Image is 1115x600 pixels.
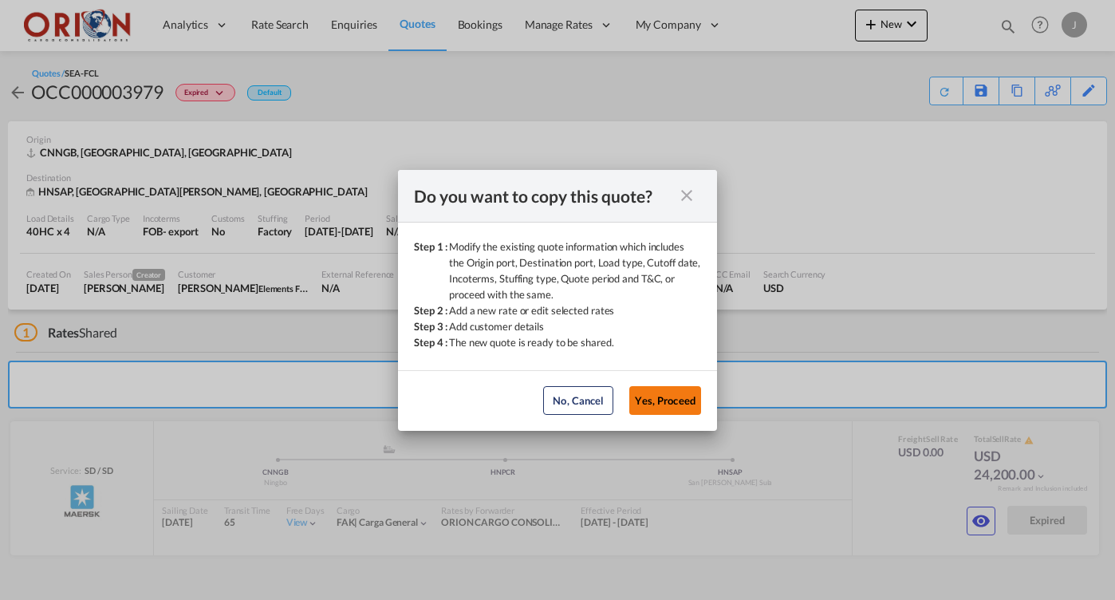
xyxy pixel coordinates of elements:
div: Step 2 : [414,302,449,318]
div: Step 3 : [414,318,449,334]
div: Modify the existing quote information which includes the Origin port, Destination port, Load type... [449,239,701,302]
md-icon: icon-close fg-AAA8AD cursor [677,186,696,205]
div: Step 1 : [414,239,449,302]
div: Step 4 : [414,334,449,350]
button: Yes, Proceed [629,386,701,415]
div: Add a new rate or edit selected rates [449,302,614,318]
md-dialog: Step 1 : ... [398,170,717,431]
div: The new quote is ready to be shared. [449,334,613,350]
button: No, Cancel [543,386,613,415]
div: Add customer details [449,318,544,334]
div: Do you want to copy this quote? [414,186,672,206]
